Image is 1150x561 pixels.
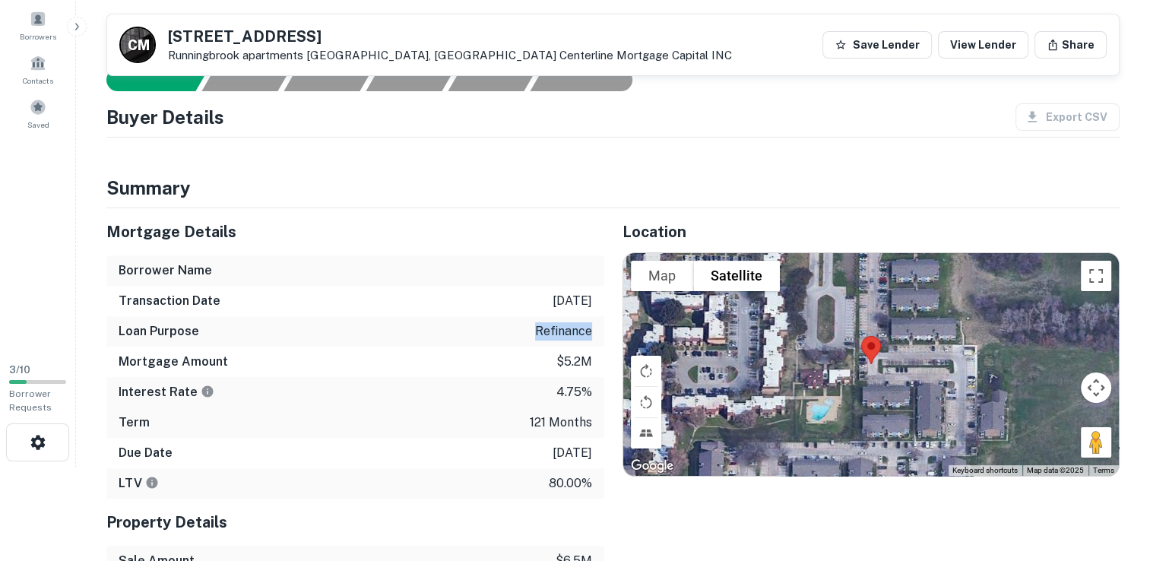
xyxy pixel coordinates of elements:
[119,322,199,341] h6: Loan Purpose
[201,385,214,398] svg: The interest rates displayed on the website are for informational purposes only and may be report...
[284,68,372,91] div: Documents found, AI parsing details...
[559,49,732,62] a: Centerline Mortgage Capital INC
[9,364,30,376] span: 3 / 10
[27,119,49,131] span: Saved
[366,68,455,91] div: Principals found, AI now looking for contact information...
[1074,439,1150,512] iframe: Chat Widget
[627,456,677,476] a: Open this area in Google Maps (opens a new window)
[106,103,224,131] h4: Buyer Details
[938,31,1028,59] a: View Lender
[119,474,159,493] h6: LTV
[5,93,71,134] a: Saved
[531,68,651,91] div: AI fulfillment process complete.
[5,49,71,90] a: Contacts
[530,414,592,432] p: 121 months
[5,5,71,46] a: Borrowers
[631,418,661,448] button: Tilt map
[106,174,1120,201] h4: Summary
[631,356,661,386] button: Rotate map clockwise
[23,74,53,87] span: Contacts
[119,444,173,462] h6: Due Date
[119,353,228,371] h6: Mortgage Amount
[128,35,148,55] p: C M
[1034,31,1107,59] button: Share
[88,68,202,91] div: Sending borrower request to AI...
[631,387,661,417] button: Rotate map counterclockwise
[623,220,1120,243] h5: Location
[553,444,592,462] p: [DATE]
[168,49,732,62] p: Runningbrook apartments [GEOGRAPHIC_DATA], [GEOGRAPHIC_DATA]
[9,388,52,413] span: Borrower Requests
[952,465,1018,476] button: Keyboard shortcuts
[1081,372,1111,403] button: Map camera controls
[822,31,932,59] button: Save Lender
[1081,427,1111,458] button: Drag Pegman onto the map to open Street View
[119,261,212,280] h6: Borrower Name
[119,292,220,310] h6: Transaction Date
[145,476,159,490] svg: LTVs displayed on the website are for informational purposes only and may be reported incorrectly...
[556,383,592,401] p: 4.75%
[553,292,592,310] p: [DATE]
[106,220,604,243] h5: Mortgage Details
[106,511,604,534] h5: Property Details
[556,353,592,371] p: $5.2m
[448,68,537,91] div: Principals found, still searching for contact information. This may take time...
[1081,261,1111,291] button: Toggle fullscreen view
[119,383,214,401] h6: Interest Rate
[119,27,156,63] a: C M
[627,456,677,476] img: Google
[168,29,732,44] h5: [STREET_ADDRESS]
[201,68,290,91] div: Your request is received and processing...
[119,414,150,432] h6: Term
[20,30,56,43] span: Borrowers
[549,474,592,493] p: 80.00%
[631,261,693,291] button: Show street map
[535,322,592,341] p: refinance
[693,261,780,291] button: Show satellite imagery
[1027,466,1084,474] span: Map data ©2025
